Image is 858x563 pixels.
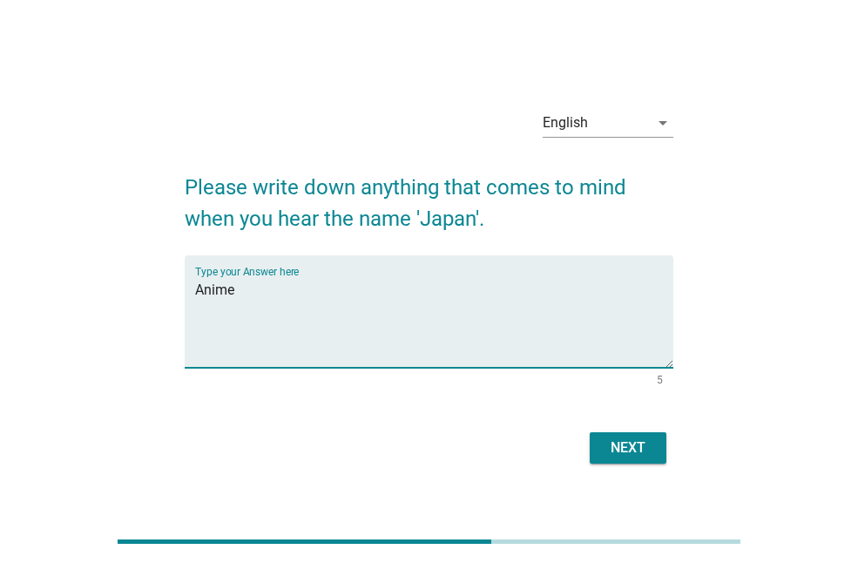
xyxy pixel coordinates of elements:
div: English [543,115,588,131]
i: arrow_drop_down [652,112,673,133]
div: Next [604,438,652,458]
button: Next [590,432,666,464]
h2: Please write down anything that comes to mind when you hear the name 'Japan'. [185,154,673,234]
div: 5 [657,375,663,385]
textarea: Type your Answer here [195,276,673,368]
